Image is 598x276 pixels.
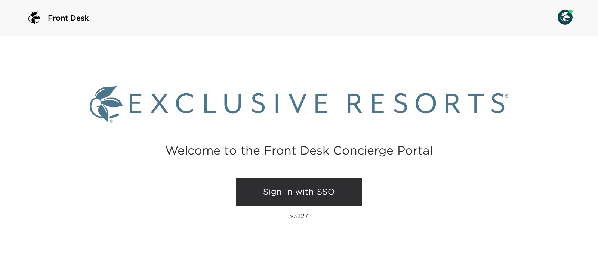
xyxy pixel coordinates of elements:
[290,212,308,220] p: v3227
[558,10,573,25] img: User
[165,145,433,156] h2: Welcome to the Front Desk Concierge Portal
[25,9,43,27] img: logo
[90,86,508,123] img: Exclusive Resorts logo
[48,13,89,23] span: Front Desk
[236,178,362,206] a: Sign in with SSO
